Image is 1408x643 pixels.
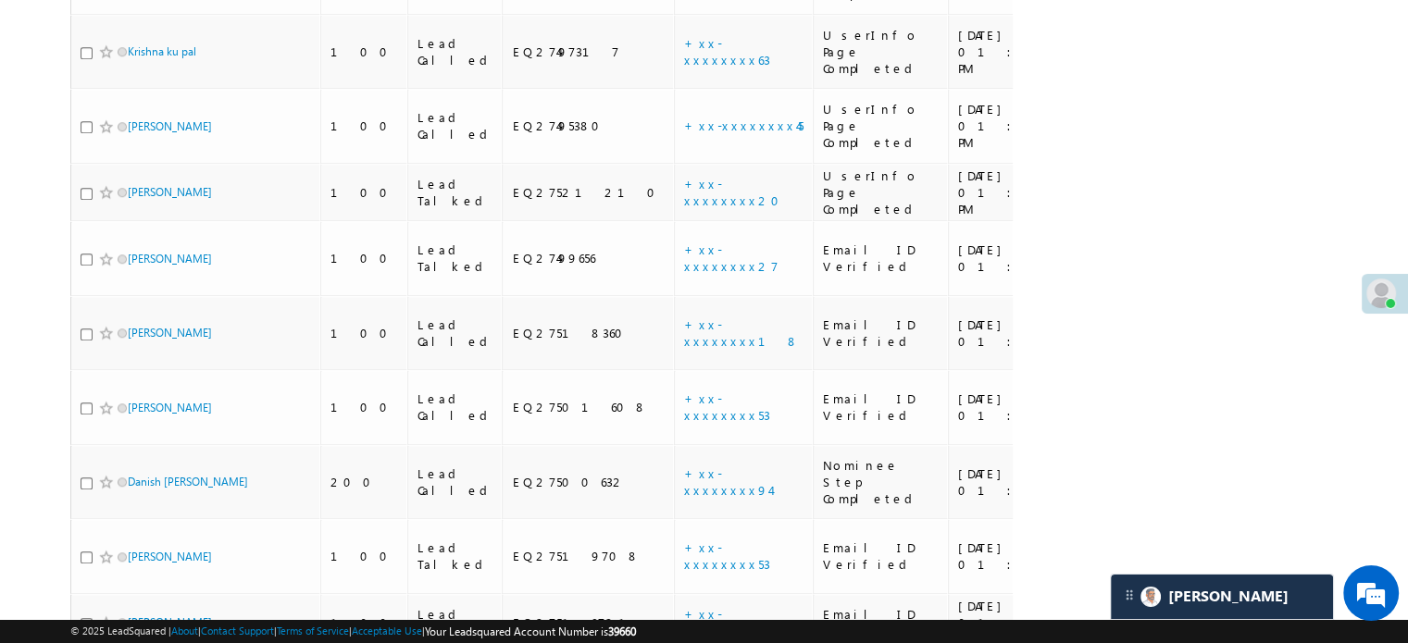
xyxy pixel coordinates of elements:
img: d_60004797649_company_0_60004797649 [31,97,78,121]
div: Lead Talked [417,539,494,573]
a: Acceptable Use [352,624,422,637]
div: Lead Called [417,35,494,68]
div: EQ27499656 [512,250,666,266]
div: EQ27500632 [512,474,666,490]
div: 100 [330,399,399,415]
a: [PERSON_NAME] [128,185,212,199]
span: Your Leadsquared Account Number is [425,624,636,638]
div: Lead Talked [417,241,494,275]
a: +xx-xxxxxxxx94 [684,465,770,498]
div: EQ27521210 [512,184,666,201]
a: [PERSON_NAME] [128,550,212,563]
div: [DATE] 01:11 PM [958,101,1082,151]
a: [PERSON_NAME] [128,401,212,414]
a: +xx-xxxxxxxx27 [684,241,779,274]
a: +xx-xxxxxxxx31 [684,606,794,638]
div: EQ27519708 [512,548,666,564]
a: [PERSON_NAME] [128,252,212,266]
div: Chat with us now [96,97,311,121]
div: [DATE] 01:31 PM [958,27,1082,77]
div: EQ27497317 [512,43,666,60]
div: [DATE] 01:10 PM [958,167,1082,217]
a: [PERSON_NAME] [128,615,212,629]
a: Danish [PERSON_NAME] [128,475,248,488]
a: +xx-xxxxxxxx18 [684,316,799,349]
div: Lead Called [417,390,494,424]
span: 39660 [608,624,636,638]
div: EQ27518360 [512,325,666,341]
div: UserInfo Page Completed [823,101,940,151]
div: 100 [330,117,399,134]
div: EQ27495380 [512,117,666,134]
div: 100 [330,325,399,341]
div: Lead Called [417,316,494,350]
div: Email ID Verified [823,316,940,350]
div: 100 [330,43,399,60]
div: Email ID Verified [823,390,940,424]
div: Lead Talked [417,606,494,639]
span: Carter [1168,587,1289,605]
textarea: Type your message and hit 'Enter' [24,171,338,488]
div: Email ID Verified [823,241,940,275]
div: Nominee Step Completed [823,457,940,507]
a: Krishna ku pal [128,44,196,58]
em: Start Chat [252,503,336,528]
div: [DATE] 01:03 PM [958,539,1082,573]
div: Email ID Verified [823,606,940,639]
div: Lead Called [417,109,494,142]
div: UserInfo Page Completed [823,27,940,77]
div: EQ27501608 [512,399,666,415]
a: +xx-xxxxxxxx53 [684,390,770,423]
a: Contact Support [201,624,274,637]
img: Carter [1140,587,1161,607]
a: About [171,624,198,637]
a: Terms of Service [277,624,349,637]
div: [DATE] 01:05 PM [958,390,1082,424]
div: Minimize live chat window [304,9,348,54]
span: © 2025 LeadSquared | | | | | [70,623,636,640]
div: [DATE] 01:07 PM [958,241,1082,275]
a: +xx-xxxxxxxx53 [684,539,770,572]
div: UserInfo Page Completed [823,167,940,217]
div: [DATE] 01:06 PM [958,316,1082,350]
a: +xx-xxxxxxxx20 [684,176,791,208]
a: [PERSON_NAME] [128,326,212,340]
div: 100 [330,548,399,564]
div: carter-dragCarter[PERSON_NAME] [1110,574,1334,620]
a: +xx-xxxxxxxx45 [684,117,804,133]
div: Lead Talked [417,176,494,209]
div: 100 [330,250,399,266]
div: 100 [330,614,399,631]
a: +xx-xxxxxxxx63 [684,35,770,68]
div: 100 [330,184,399,201]
img: carter-drag [1122,587,1137,602]
div: [DATE] 01:04 PM [958,465,1082,499]
a: [PERSON_NAME] [128,119,212,133]
div: EQ27513721 [512,614,666,631]
div: 200 [330,474,399,490]
div: Lead Called [417,465,494,499]
div: Email ID Verified [823,539,940,573]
